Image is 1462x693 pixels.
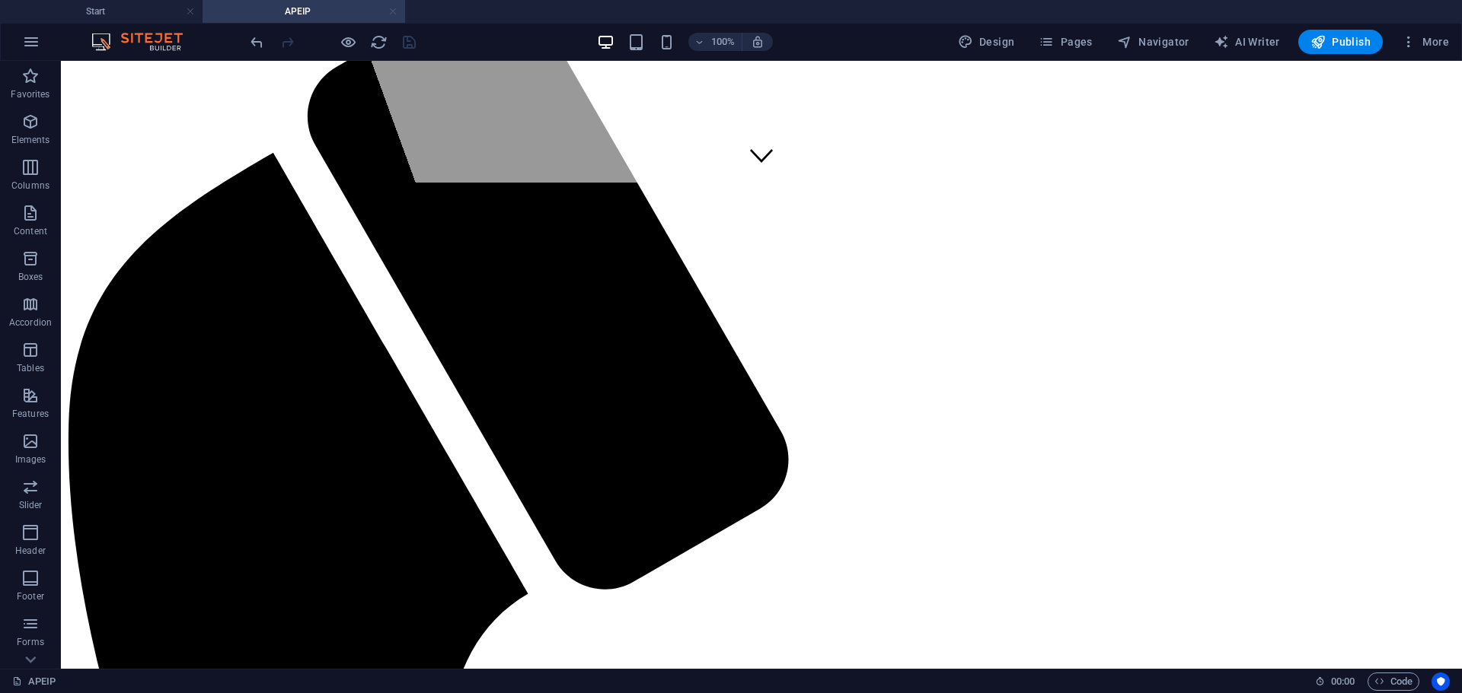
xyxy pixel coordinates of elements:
[1214,34,1280,49] span: AI Writer
[15,545,46,557] p: Header
[88,33,202,51] img: Editor Logo
[1401,34,1449,49] span: More
[1298,30,1383,54] button: Publish
[1117,34,1189,49] span: Navigator
[15,453,46,466] p: Images
[248,33,266,51] i: Undo: Change subject (Ctrl+Z)
[1111,30,1195,54] button: Navigator
[203,3,405,20] h4: APEIP
[1331,672,1355,691] span: 00 00
[952,30,1021,54] button: Design
[9,316,52,329] p: Accordion
[958,34,1015,49] span: Design
[19,499,43,511] p: Slider
[1342,676,1344,687] span: :
[688,33,742,51] button: 100%
[1033,30,1098,54] button: Pages
[17,590,44,602] p: Footer
[1039,34,1092,49] span: Pages
[11,88,49,100] p: Favorites
[1208,30,1286,54] button: AI Writer
[751,35,765,49] i: On resize automatically adjust zoom level to fit chosen device.
[1374,672,1413,691] span: Code
[1310,34,1371,49] span: Publish
[1395,30,1455,54] button: More
[12,672,56,691] a: Click to cancel selection. Double-click to open Pages
[1368,672,1419,691] button: Code
[247,33,266,51] button: undo
[18,271,43,283] p: Boxes
[370,33,388,51] i: Reload page
[14,225,47,237] p: Content
[369,33,388,51] button: reload
[17,636,44,648] p: Forms
[12,408,49,420] p: Features
[17,362,44,374] p: Tables
[711,33,736,51] h6: 100%
[1432,672,1450,691] button: Usercentrics
[11,134,50,146] p: Elements
[11,180,49,192] p: Columns
[1315,672,1355,691] h6: Session time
